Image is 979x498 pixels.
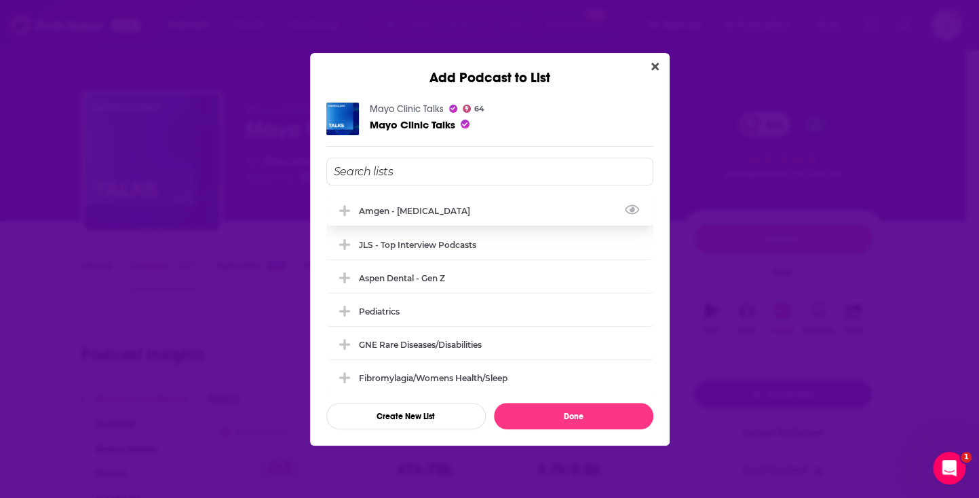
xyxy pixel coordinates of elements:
[359,373,507,383] div: Fibromylagia/Womens Health/Sleep
[326,196,653,226] div: Amgen - Osteoporosis
[359,273,445,283] div: Aspen Dental - Gen Z
[646,58,664,75] button: Close
[310,53,670,86] div: Add Podcast to List
[933,452,965,484] iframe: Intercom live chat
[494,403,653,429] button: Done
[470,213,478,215] button: View Link
[370,103,444,115] a: Mayo Clinic Talks
[326,230,653,260] div: JLS - top interview podcasts
[359,240,476,250] div: JLS - top interview podcasts
[463,105,485,113] a: 64
[326,158,653,429] div: Add Podcast To List
[326,363,653,393] div: Fibromylagia/Womens Health/Sleep
[359,206,478,216] div: Amgen - [MEDICAL_DATA]
[326,330,653,359] div: GNE rare diseases/disabilities
[370,118,455,131] a: Mayo Clinic Talks
[359,306,400,317] div: Pediatrics
[961,452,972,463] span: 1
[359,340,482,350] div: GNE rare diseases/disabilities
[326,263,653,293] div: Aspen Dental - Gen Z
[326,403,486,429] button: Create New List
[326,103,359,135] img: Mayo Clinic Talks
[326,158,653,185] input: Search lists
[326,296,653,326] div: Pediatrics
[474,106,484,112] span: 64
